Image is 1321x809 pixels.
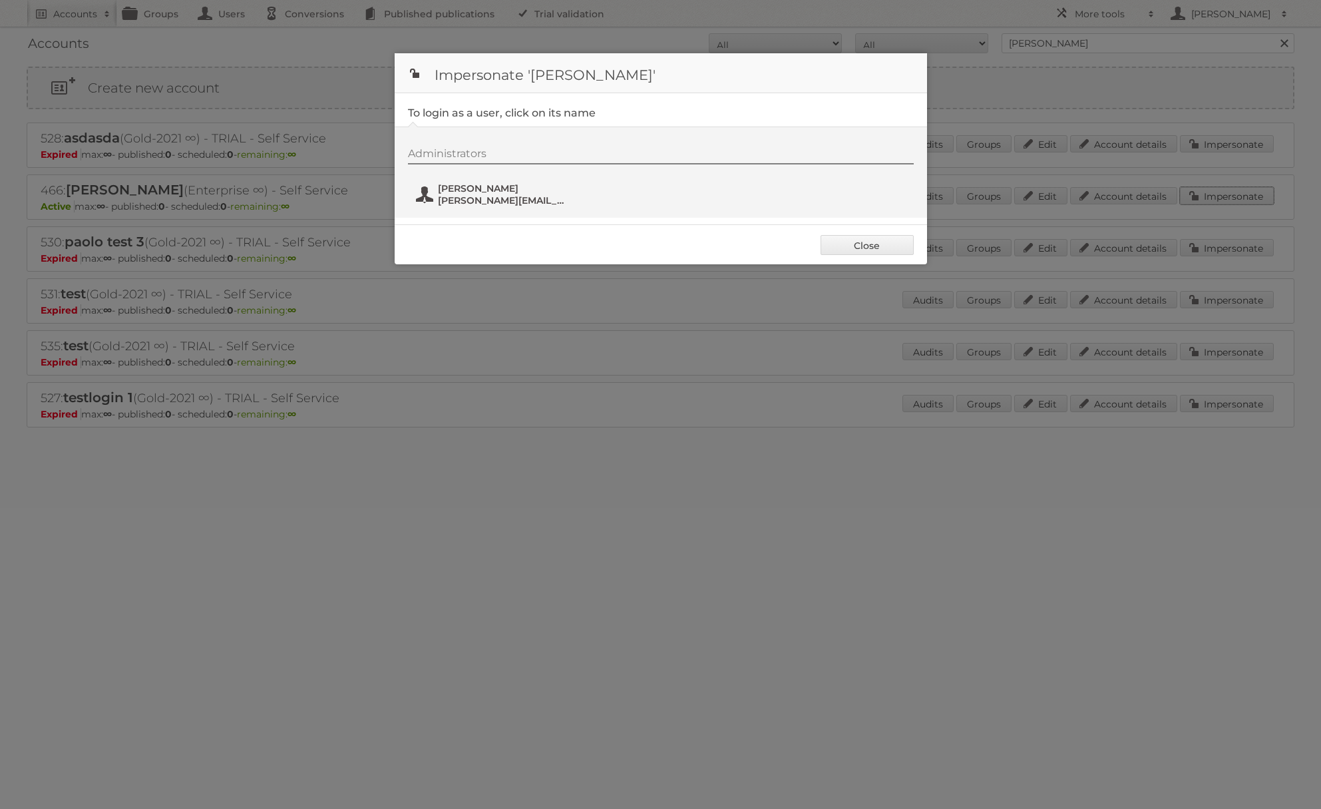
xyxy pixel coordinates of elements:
[438,182,567,194] span: [PERSON_NAME]
[821,235,914,255] a: Close
[408,107,596,119] legend: To login as a user, click on its name
[408,147,914,164] div: Administrators
[415,181,571,208] button: [PERSON_NAME] [PERSON_NAME][EMAIL_ADDRESS][DOMAIN_NAME]
[395,53,927,93] h1: Impersonate '[PERSON_NAME]'
[438,194,567,206] span: [PERSON_NAME][EMAIL_ADDRESS][DOMAIN_NAME]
